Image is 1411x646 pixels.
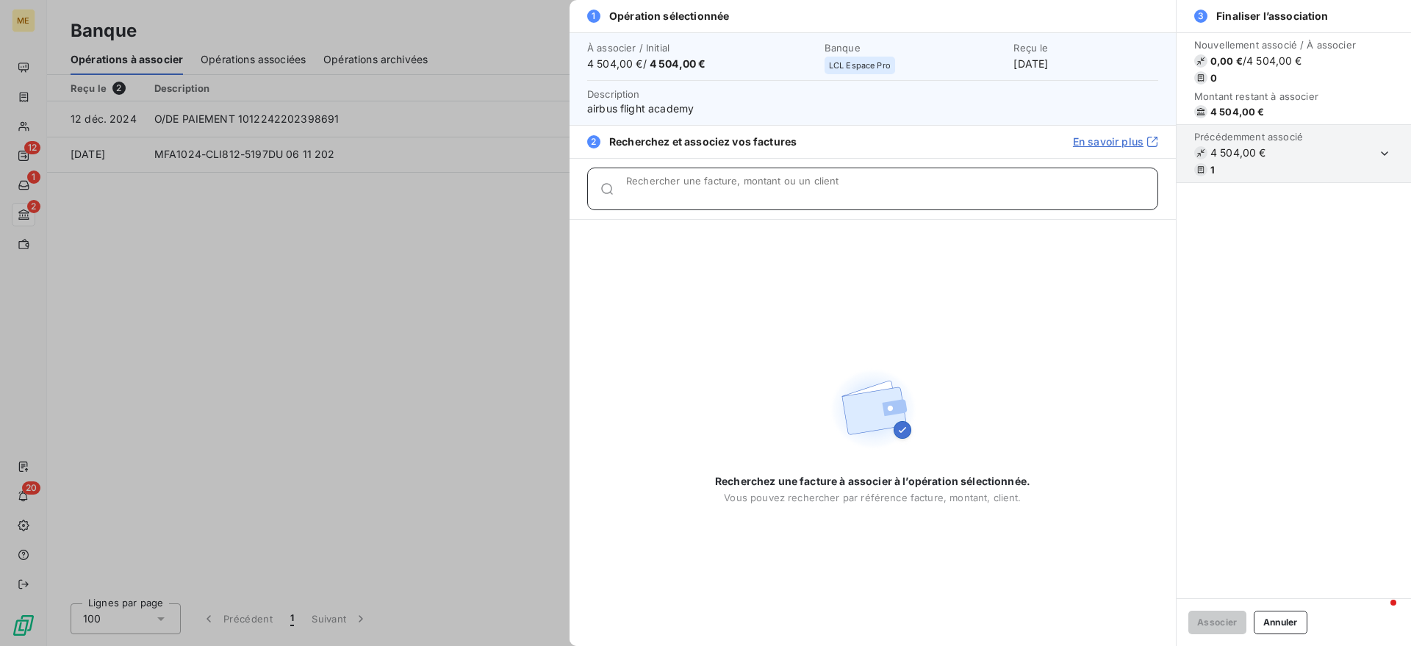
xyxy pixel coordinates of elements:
span: 0 [1210,72,1217,84]
div: [DATE] [1013,42,1158,71]
span: Recherchez et associez vos factures [609,134,797,149]
a: En savoir plus [1073,134,1158,149]
span: 1 [1210,164,1215,176]
span: Banque [825,42,1005,54]
input: placeholder [626,187,1157,202]
span: 1 [587,10,600,23]
span: 2 [587,135,600,148]
span: 4 504,00 € / [587,57,816,71]
span: À associer / Initial [587,42,816,54]
img: Empty state [826,362,920,456]
iframe: Intercom live chat [1361,596,1396,631]
span: 4 504,00 € [1194,146,1303,160]
span: Description [587,88,640,100]
span: 0,00 € [1210,55,1243,67]
span: / 4 504,00 € [1243,54,1302,68]
span: airbus flight academy [587,101,1158,116]
span: 3 [1194,10,1207,23]
button: Associer [1188,611,1246,634]
span: LCL Espace Pro [829,61,891,70]
span: Vous pouvez rechercher par référence facture, montant, client. [724,492,1021,503]
span: 4 504,00 € [650,57,706,70]
span: Montant restant à associer [1194,90,1356,102]
span: Précédemment associé [1194,131,1303,143]
button: Annuler [1254,611,1307,634]
span: 4 504,00 € [1210,106,1265,118]
span: Nouvellement associé / À associer [1194,39,1356,51]
span: Recherchez une facture à associer à l’opération sélectionnée. [715,474,1030,489]
span: Reçu le [1013,42,1158,54]
span: Opération sélectionnée [609,9,729,24]
span: Finaliser l’association [1216,9,1328,24]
